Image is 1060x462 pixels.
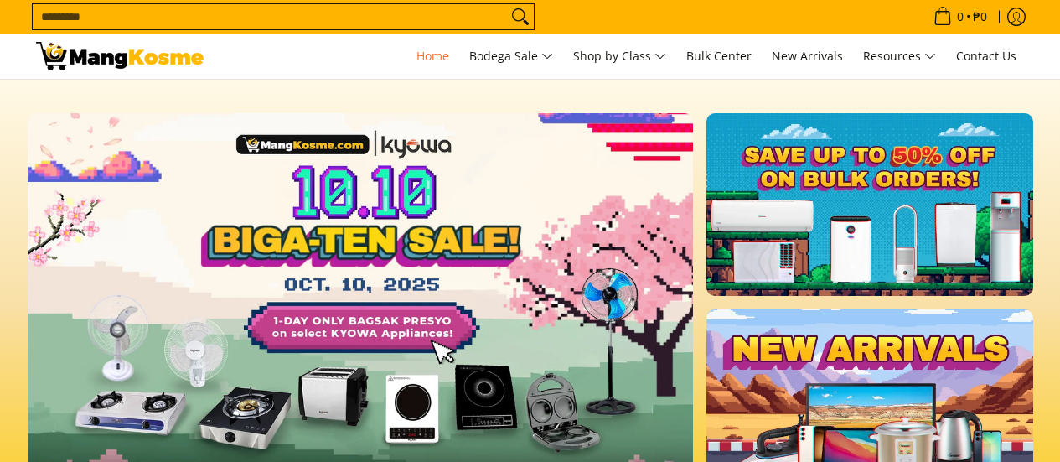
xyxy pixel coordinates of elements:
[461,34,561,79] a: Bodega Sale
[36,42,204,70] img: Mang Kosme: Your Home Appliances Warehouse Sale Partner!
[954,11,966,23] span: 0
[565,34,675,79] a: Shop by Class
[863,46,936,67] span: Resources
[970,11,990,23] span: ₱0
[956,48,1016,64] span: Contact Us
[573,46,666,67] span: Shop by Class
[507,4,534,29] button: Search
[678,34,760,79] a: Bulk Center
[948,34,1025,79] a: Contact Us
[772,48,843,64] span: New Arrivals
[686,48,752,64] span: Bulk Center
[469,46,553,67] span: Bodega Sale
[763,34,851,79] a: New Arrivals
[928,8,992,26] span: •
[855,34,944,79] a: Resources
[408,34,458,79] a: Home
[220,34,1025,79] nav: Main Menu
[416,48,449,64] span: Home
